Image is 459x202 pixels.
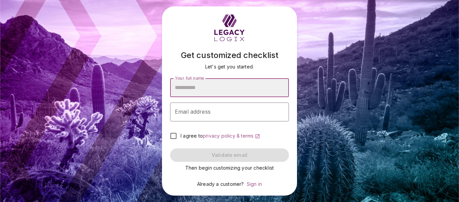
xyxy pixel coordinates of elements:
span: Then begin customizing your checklist [185,165,274,171]
span: Let's get you started. [205,64,254,69]
span: I agree to [181,133,203,139]
span: Your full name [175,76,204,81]
a: privacy policy & terms [203,133,260,139]
span: Get customized checklist [181,50,278,60]
a: Sign in [247,181,262,187]
span: privacy policy & terms [203,133,253,139]
span: Already a customer? [197,181,244,187]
